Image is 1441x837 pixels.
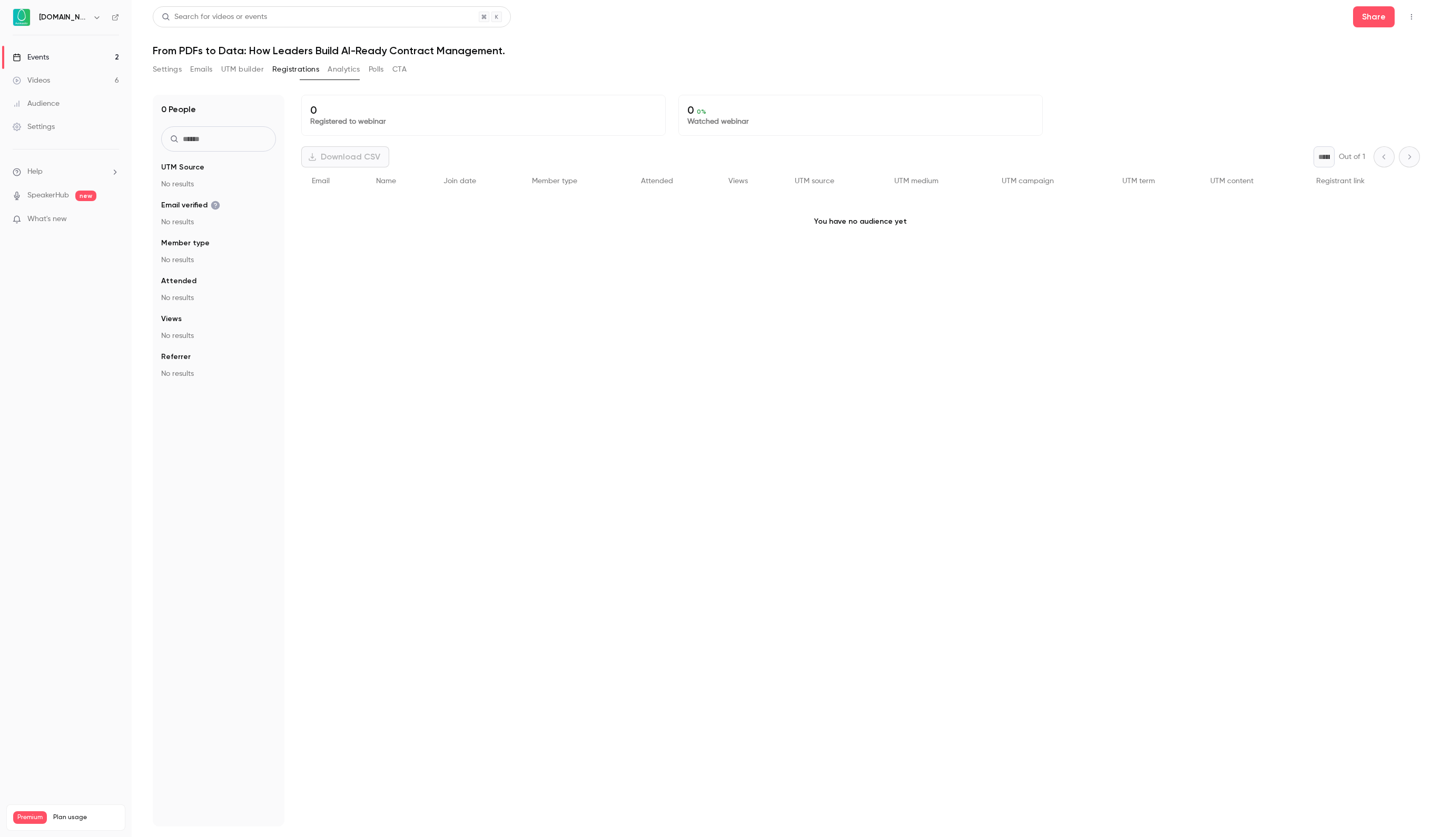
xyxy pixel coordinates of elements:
span: Attended [641,177,673,185]
h1: 0 People [161,103,196,116]
a: SpeakerHub [27,190,69,201]
span: new [75,191,96,201]
button: Share [1353,6,1395,27]
span: Name [376,177,396,185]
span: UTM medium [894,177,939,185]
span: Registrant link [1316,177,1365,185]
span: UTM term [1122,177,1155,185]
span: Plan usage [53,813,119,822]
span: Views [728,177,748,185]
span: Premium [13,811,47,824]
p: No results [161,331,276,341]
p: 0 [687,104,1034,116]
span: Email verified [161,200,220,211]
div: Settings [13,122,55,132]
h6: [DOMAIN_NAME] [39,12,88,23]
button: Emails [190,61,212,78]
h1: From PDFs to Data: How Leaders Build AI-Ready Contract Management. [153,44,1420,57]
p: Registered to webinar [310,116,657,127]
section: facet-groups [161,162,276,379]
button: Analytics [328,61,360,78]
img: Avokaado.io [13,9,30,26]
span: Referrer [161,352,191,362]
li: help-dropdown-opener [13,166,119,177]
p: Out of 1 [1339,152,1365,162]
button: Polls [369,61,384,78]
span: UTM content [1210,177,1254,185]
span: Views [161,314,182,324]
span: Help [27,166,43,177]
span: UTM Source [161,162,204,173]
span: What's new [27,214,67,225]
div: Videos [13,75,50,86]
p: Watched webinar [687,116,1034,127]
p: No results [161,255,276,265]
p: You have no audience yet [301,195,1420,248]
button: Registrations [272,61,319,78]
span: UTM source [795,177,834,185]
p: No results [161,179,276,190]
div: Events [13,52,49,63]
button: UTM builder [221,61,264,78]
p: No results [161,293,276,303]
div: People list [301,167,1420,195]
p: No results [161,368,276,379]
span: UTM campaign [1002,177,1054,185]
div: Audience [13,98,60,109]
span: Attended [161,276,196,286]
span: Member type [532,177,577,185]
span: Join date [443,177,476,185]
button: CTA [392,61,407,78]
button: Settings [153,61,182,78]
div: Search for videos or events [162,12,267,23]
span: Email [312,177,330,185]
span: 0 % [697,108,706,115]
p: 0 [310,104,657,116]
p: No results [161,217,276,227]
span: Member type [161,238,210,248]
